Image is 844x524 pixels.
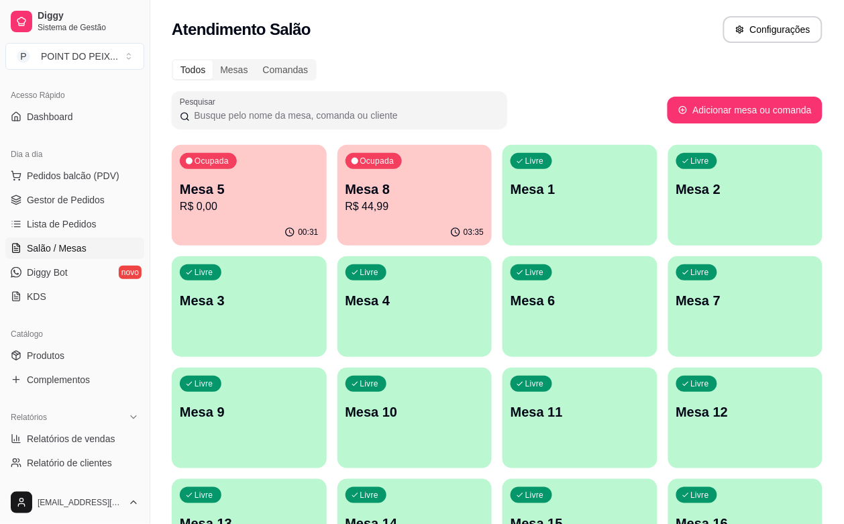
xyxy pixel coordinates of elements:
button: Adicionar mesa ou comanda [668,97,823,123]
p: Mesa 12 [676,403,815,421]
span: Lista de Pedidos [27,217,97,231]
button: LivreMesa 2 [668,145,823,246]
span: Dashboard [27,110,73,123]
span: Pedidos balcão (PDV) [27,169,119,182]
span: Relatórios de vendas [27,432,115,446]
p: Livre [360,378,379,389]
a: Salão / Mesas [5,238,144,259]
p: Livre [691,156,710,166]
p: Ocupada [195,156,229,166]
a: KDS [5,286,144,307]
span: Sistema de Gestão [38,22,139,33]
p: Ocupada [360,156,394,166]
p: Livre [195,490,213,501]
a: Relatório de mesas [5,476,144,498]
span: KDS [27,290,46,303]
a: Dashboard [5,106,144,127]
a: Lista de Pedidos [5,213,144,235]
p: 03:35 [464,227,484,238]
span: Relatório de mesas [27,480,108,494]
a: Produtos [5,345,144,366]
p: R$ 0,00 [180,199,319,215]
h2: Atendimento Salão [172,19,311,40]
div: Catálogo [5,323,144,345]
p: R$ 44,99 [346,199,484,215]
p: Mesa 3 [180,291,319,310]
p: Livre [195,267,213,278]
input: Pesquisar [190,109,499,122]
span: Diggy Bot [27,266,68,279]
p: Livre [691,490,710,501]
button: OcupadaMesa 8R$ 44,9903:35 [337,145,492,246]
a: Relatórios de vendas [5,428,144,450]
p: Livre [691,267,710,278]
button: LivreMesa 6 [503,256,657,357]
div: Acesso Rápido [5,85,144,106]
p: Livre [525,490,544,501]
div: Dia a dia [5,144,144,165]
div: Comandas [256,60,316,79]
p: Mesa 9 [180,403,319,421]
button: LivreMesa 12 [668,368,823,468]
p: Livre [195,378,213,389]
button: LivreMesa 4 [337,256,492,357]
p: Mesa 8 [346,180,484,199]
span: Diggy [38,10,139,22]
div: Mesas [213,60,255,79]
p: 00:31 [298,227,318,238]
p: Livre [525,267,544,278]
button: LivreMesa 3 [172,256,327,357]
div: POINT DO PEIX ... [41,50,118,63]
button: LivreMesa 7 [668,256,823,357]
p: Livre [525,378,544,389]
button: LivreMesa 11 [503,368,657,468]
p: Mesa 5 [180,180,319,199]
button: Pedidos balcão (PDV) [5,165,144,187]
p: Livre [691,378,710,389]
span: Gestor de Pedidos [27,193,105,207]
p: Mesa 11 [511,403,649,421]
a: Diggy Botnovo [5,262,144,283]
span: Produtos [27,349,64,362]
a: Complementos [5,369,144,390]
button: LivreMesa 9 [172,368,327,468]
button: Configurações [723,16,823,43]
span: P [17,50,30,63]
p: Mesa 1 [511,180,649,199]
button: OcupadaMesa 5R$ 0,0000:31 [172,145,327,246]
span: Complementos [27,373,90,386]
p: Mesa 10 [346,403,484,421]
p: Mesa 2 [676,180,815,199]
span: [EMAIL_ADDRESS][DOMAIN_NAME] [38,497,123,508]
a: Relatório de clientes [5,452,144,474]
div: Todos [173,60,213,79]
a: DiggySistema de Gestão [5,5,144,38]
button: [EMAIL_ADDRESS][DOMAIN_NAME] [5,486,144,519]
button: Select a team [5,43,144,70]
p: Mesa 7 [676,291,815,310]
span: Salão / Mesas [27,242,87,255]
p: Livre [360,267,379,278]
p: Mesa 6 [511,291,649,310]
p: Livre [525,156,544,166]
label: Pesquisar [180,96,220,107]
a: Gestor de Pedidos [5,189,144,211]
span: Relatórios [11,412,47,423]
p: Mesa 4 [346,291,484,310]
button: LivreMesa 1 [503,145,657,246]
span: Relatório de clientes [27,456,112,470]
p: Livre [360,490,379,501]
button: LivreMesa 10 [337,368,492,468]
